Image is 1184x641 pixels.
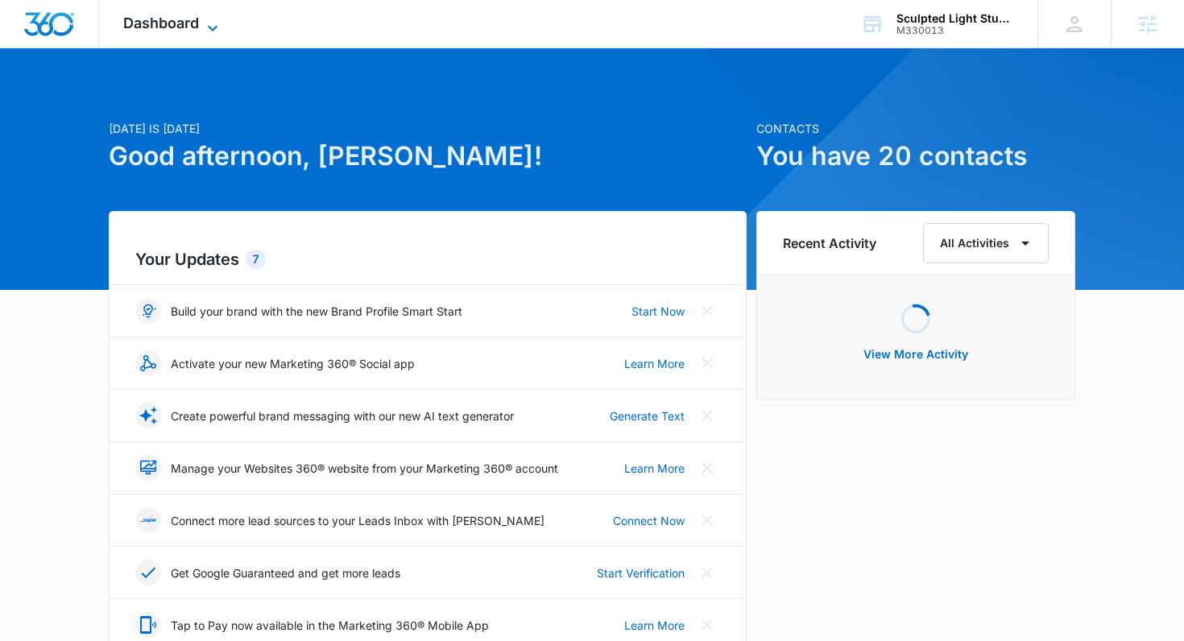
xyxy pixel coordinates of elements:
[171,564,400,581] p: Get Google Guaranteed and get more leads
[45,26,79,39] div: v 4.0.25
[756,120,1075,137] p: Contacts
[783,234,876,253] h6: Recent Activity
[171,617,489,634] p: Tap to Pay now available in the Marketing 360® Mobile App
[597,564,685,581] a: Start Verification
[61,95,144,105] div: Domain Overview
[847,335,984,374] button: View More Activity
[109,137,747,176] h1: Good afternoon, [PERSON_NAME]!
[624,355,685,372] a: Learn More
[694,560,720,585] button: Close
[171,460,558,477] p: Manage your Websites 360® website from your Marketing 360® account
[694,455,720,481] button: Close
[613,512,685,529] a: Connect Now
[171,355,415,372] p: Activate your new Marketing 360® Social app
[694,612,720,638] button: Close
[42,42,177,55] div: Domain: [DOMAIN_NAME]
[624,617,685,634] a: Learn More
[160,93,173,106] img: tab_keywords_by_traffic_grey.svg
[896,12,1014,25] div: account name
[171,407,514,424] p: Create powerful brand messaging with our new AI text generator
[26,26,39,39] img: logo_orange.svg
[26,42,39,55] img: website_grey.svg
[896,25,1014,36] div: account id
[43,93,56,106] img: tab_domain_overview_orange.svg
[694,298,720,324] button: Close
[624,460,685,477] a: Learn More
[756,137,1075,176] h1: You have 20 contacts
[171,512,544,529] p: Connect more lead sources to your Leads Inbox with [PERSON_NAME]
[171,303,462,320] p: Build your brand with the new Brand Profile Smart Start
[109,120,747,137] p: [DATE] is [DATE]
[135,247,720,271] h2: Your Updates
[694,507,720,533] button: Close
[246,250,266,269] div: 7
[694,350,720,376] button: Close
[123,14,199,31] span: Dashboard
[694,403,720,428] button: Close
[178,95,271,105] div: Keywords by Traffic
[631,303,685,320] a: Start Now
[923,223,1049,263] button: All Activities
[610,407,685,424] a: Generate Text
